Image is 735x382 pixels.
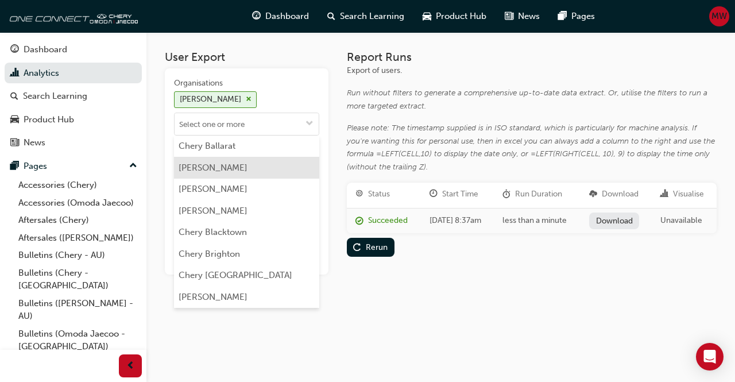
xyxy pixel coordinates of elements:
[347,122,717,173] div: Please note: The timestamp supplied is in ISO standard, which is particularly for machine analysi...
[14,325,142,356] a: Bulletins (Omoda Jaecoo - [GEOGRAPHIC_DATA])
[300,113,319,135] button: toggle menu
[10,91,18,102] span: search-icon
[305,119,314,129] span: down-icon
[180,93,241,106] div: [PERSON_NAME]
[129,159,137,173] span: up-icon
[10,138,19,148] span: news-icon
[602,188,639,201] div: Download
[175,113,319,135] input: Organisations[PERSON_NAME]cross-icontoggle menu
[174,265,319,287] li: Chery [GEOGRAPHIC_DATA]
[10,68,19,79] span: chart-icon
[14,211,142,229] a: Aftersales (Chery)
[24,43,67,56] div: Dashboard
[252,9,261,24] span: guage-icon
[24,136,45,149] div: News
[518,10,540,23] span: News
[347,51,717,64] h3: Report Runs
[6,5,138,28] img: oneconnect
[5,63,142,84] a: Analytics
[23,90,87,103] div: Search Learning
[5,156,142,177] button: Pages
[5,132,142,153] a: News
[5,86,142,107] a: Search Learning
[571,10,595,23] span: Pages
[174,243,319,265] li: Chery Brighton
[589,190,597,199] span: download-icon
[265,10,309,23] span: Dashboard
[515,188,562,201] div: Run Duration
[14,295,142,325] a: Bulletins ([PERSON_NAME] - AU)
[368,214,408,227] div: Succeeded
[174,286,319,308] li: [PERSON_NAME]
[327,9,335,24] span: search-icon
[174,136,319,157] li: Chery Ballarat
[165,51,328,64] h3: User Export
[660,215,702,225] span: Unavailable
[174,78,223,89] div: Organisations
[549,5,604,28] a: pages-iconPages
[347,238,394,257] button: Rerun
[660,190,668,199] span: chart-icon
[413,5,496,28] a: car-iconProduct Hub
[430,190,438,199] span: clock-icon
[355,217,363,226] span: report_succeeded-icon
[366,242,388,252] div: Rerun
[10,161,19,172] span: pages-icon
[24,160,47,173] div: Pages
[14,194,142,212] a: Accessories (Omoda Jaecoo)
[14,229,142,247] a: Aftersales ([PERSON_NAME])
[174,200,319,222] li: [PERSON_NAME]
[355,190,363,199] span: target-icon
[442,188,478,201] div: Start Time
[24,113,74,126] div: Product Hub
[243,5,318,28] a: guage-iconDashboard
[174,179,319,200] li: [PERSON_NAME]
[353,244,361,253] span: replay-icon
[318,5,413,28] a: search-iconSearch Learning
[14,264,142,295] a: Bulletins (Chery - [GEOGRAPHIC_DATA])
[246,96,252,103] span: cross-icon
[423,9,431,24] span: car-icon
[10,45,19,55] span: guage-icon
[502,190,510,199] span: duration-icon
[430,214,486,227] div: [DATE] 8:37am
[14,246,142,264] a: Bulletins (Chery - AU)
[696,343,724,371] div: Open Intercom Messenger
[709,6,729,26] button: MW
[505,9,513,24] span: news-icon
[436,10,486,23] span: Product Hub
[673,188,704,201] div: Visualise
[5,37,142,156] button: DashboardAnalyticsSearch LearningProduct HubNews
[368,188,390,201] div: Status
[10,115,19,125] span: car-icon
[347,87,717,113] div: Run without filters to generate a comprehensive up-to-date data extract. Or, utilise the filters ...
[589,213,639,229] a: Download
[174,157,319,179] li: [PERSON_NAME]
[496,5,549,28] a: news-iconNews
[711,10,727,23] span: MW
[502,214,572,227] div: less than a minute
[174,222,319,244] li: Chery Blacktown
[347,65,402,75] span: Export of users.
[5,39,142,60] a: Dashboard
[340,10,404,23] span: Search Learning
[558,9,567,24] span: pages-icon
[126,359,135,373] span: prev-icon
[5,109,142,130] a: Product Hub
[14,176,142,194] a: Accessories (Chery)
